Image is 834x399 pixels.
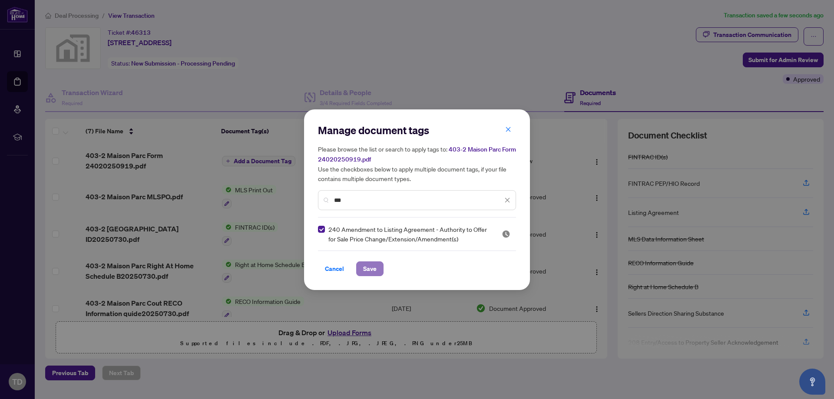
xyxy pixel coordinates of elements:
h5: Please browse the list or search to apply tags to: Use the checkboxes below to apply multiple doc... [318,144,516,183]
button: Open asap [799,369,825,395]
span: close [505,126,511,132]
span: Save [363,262,377,276]
button: Save [356,261,384,276]
button: Cancel [318,261,351,276]
span: 403-2 Maison Parc Form 24020250919.pdf [318,145,516,163]
h2: Manage document tags [318,123,516,137]
img: status [502,230,510,238]
span: Cancel [325,262,344,276]
span: Pending Review [502,230,510,238]
span: 240 Amendment to Listing Agreement - Authority to Offer for Sale Price Change/Extension/Amendment(s) [328,224,491,244]
span: close [504,197,510,203]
